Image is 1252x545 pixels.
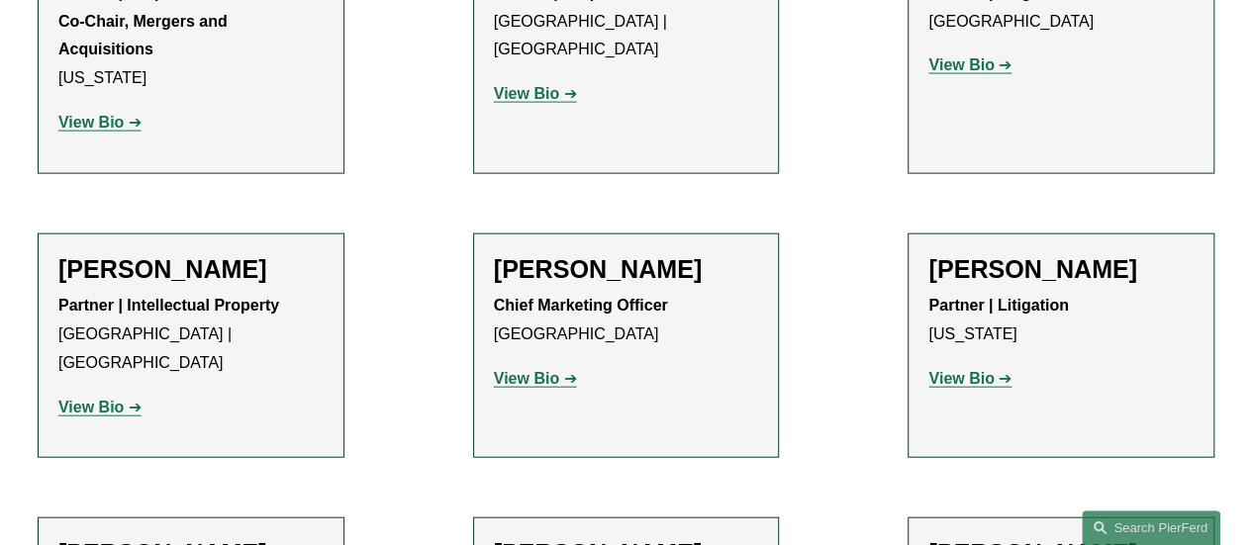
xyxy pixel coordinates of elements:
strong: View Bio [58,114,124,131]
strong: View Bio [494,85,559,102]
strong: Co-Chair, Mergers and Acquisitions [58,13,232,58]
a: Search this site [1082,510,1220,545]
strong: View Bio [58,399,124,415]
a: View Bio [494,370,577,387]
strong: View Bio [928,370,994,387]
p: [GEOGRAPHIC_DATA] [494,292,759,349]
a: View Bio [928,56,1011,73]
h2: [PERSON_NAME] [494,254,759,284]
a: View Bio [58,114,142,131]
a: View Bio [58,399,142,415]
strong: Partner | Litigation [928,297,1068,314]
strong: View Bio [928,56,994,73]
h2: [PERSON_NAME] [928,254,1194,284]
strong: Partner | Intellectual Property [58,297,279,314]
p: [GEOGRAPHIC_DATA] | [GEOGRAPHIC_DATA] [58,292,324,377]
a: View Bio [494,85,577,102]
h2: [PERSON_NAME] [58,254,324,284]
p: [US_STATE] [928,292,1194,349]
strong: View Bio [494,370,559,387]
a: View Bio [928,370,1011,387]
strong: Chief Marketing Officer [494,297,668,314]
